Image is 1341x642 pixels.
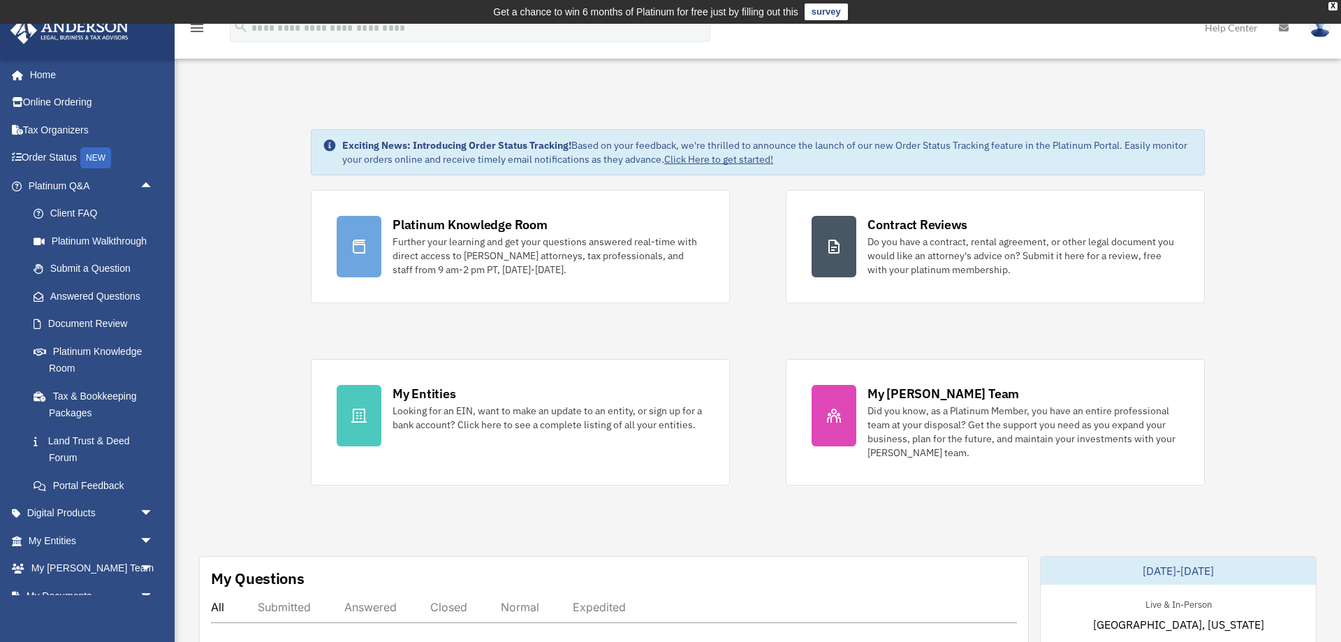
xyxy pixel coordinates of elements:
a: Home [10,61,168,89]
a: Tax Organizers [10,116,175,144]
span: arrow_drop_up [140,172,168,200]
div: Answered [344,600,397,614]
div: Get a chance to win 6 months of Platinum for free just by filling out this [493,3,798,20]
div: Contract Reviews [867,216,967,233]
a: My Documentsarrow_drop_down [10,582,175,610]
a: Client FAQ [20,200,175,228]
img: User Pic [1310,17,1331,38]
a: Platinum Knowledge Room Further your learning and get your questions answered real-time with dire... [311,190,730,303]
a: Platinum Walkthrough [20,227,175,255]
a: Platinum Q&Aarrow_drop_up [10,172,175,200]
a: My [PERSON_NAME] Team Did you know, as a Platinum Member, you have an entire professional team at... [786,359,1205,486]
a: Order StatusNEW [10,144,175,173]
strong: Exciting News: Introducing Order Status Tracking! [342,139,571,152]
a: Answered Questions [20,282,175,310]
a: Click Here to get started! [664,153,773,166]
div: Do you have a contract, rental agreement, or other legal document you would like an attorney's ad... [867,235,1179,277]
i: search [233,19,249,34]
div: close [1328,2,1338,10]
div: Normal [501,600,539,614]
a: Contract Reviews Do you have a contract, rental agreement, or other legal document you would like... [786,190,1205,303]
a: Portal Feedback [20,472,175,499]
img: Anderson Advisors Platinum Portal [6,17,133,44]
div: Platinum Knowledge Room [393,216,548,233]
span: arrow_drop_down [140,527,168,555]
div: Live & In-Person [1134,596,1223,611]
a: My [PERSON_NAME] Teamarrow_drop_down [10,555,175,583]
a: menu [189,24,205,36]
a: My Entities Looking for an EIN, want to make an update to an entity, or sign up for a bank accoun... [311,359,730,486]
a: Tax & Bookkeeping Packages [20,382,175,427]
a: Digital Productsarrow_drop_down [10,499,175,527]
i: menu [189,20,205,36]
div: Closed [430,600,467,614]
span: [GEOGRAPHIC_DATA], [US_STATE] [1093,616,1264,633]
div: NEW [80,147,111,168]
div: Looking for an EIN, want to make an update to an entity, or sign up for a bank account? Click her... [393,404,704,432]
div: Submitted [258,600,311,614]
div: Expedited [573,600,626,614]
div: All [211,600,224,614]
div: Further your learning and get your questions answered real-time with direct access to [PERSON_NAM... [393,235,704,277]
a: My Entitiesarrow_drop_down [10,527,175,555]
a: Submit a Question [20,255,175,283]
span: arrow_drop_down [140,555,168,583]
div: My Questions [211,568,305,589]
div: My Entities [393,385,455,402]
span: arrow_drop_down [140,582,168,611]
a: Online Ordering [10,89,175,117]
span: arrow_drop_down [140,499,168,528]
div: [DATE]-[DATE] [1041,557,1316,585]
a: survey [805,3,848,20]
div: Did you know, as a Platinum Member, you have an entire professional team at your disposal? Get th... [867,404,1179,460]
a: Land Trust & Deed Forum [20,427,175,472]
a: Document Review [20,310,175,338]
a: Platinum Knowledge Room [20,337,175,382]
div: Based on your feedback, we're thrilled to announce the launch of our new Order Status Tracking fe... [342,138,1193,166]
div: My [PERSON_NAME] Team [867,385,1019,402]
